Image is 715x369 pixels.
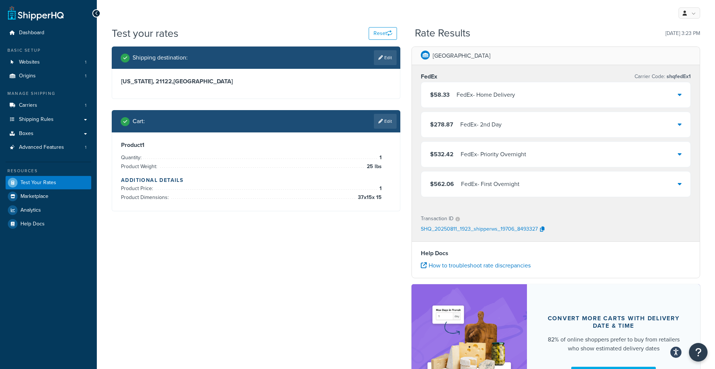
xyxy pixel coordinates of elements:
[369,27,397,40] button: Reset
[121,141,391,149] h3: Product 1
[20,193,48,200] span: Marketplace
[421,261,531,270] a: How to troubleshoot rate discrepancies
[121,184,155,192] span: Product Price:
[6,203,91,217] a: Analytics
[378,184,382,193] span: 1
[461,149,526,160] div: FedEx - Priority Overnight
[20,207,41,214] span: Analytics
[635,71,691,82] p: Carrier Code:
[6,69,91,83] li: Origins
[112,26,178,41] h1: Test your rates
[689,343,708,362] button: Open Resource Center
[421,73,437,80] h3: FedEx
[374,50,397,65] a: Edit
[6,55,91,69] li: Websites
[545,335,682,353] div: 82% of online shoppers prefer to buy from retailers who show estimated delivery dates
[457,90,515,100] div: FedEx - Home Delivery
[374,114,397,129] a: Edit
[19,131,34,137] span: Boxes
[430,120,453,129] span: $278.87
[430,180,454,188] span: $562.06
[85,102,86,109] span: 1
[133,118,145,125] h2: Cart :
[19,144,64,151] span: Advanced Features
[545,315,682,330] div: Convert more carts with delivery date & time
[6,176,91,189] a: Test Your Rates
[415,28,470,39] h2: Rate Results
[6,141,91,154] li: Advanced Features
[19,73,36,79] span: Origins
[20,221,45,227] span: Help Docs
[6,168,91,174] div: Resources
[6,26,91,40] a: Dashboard
[121,154,143,161] span: Quantity:
[433,51,490,61] p: [GEOGRAPHIC_DATA]
[19,116,54,123] span: Shipping Rules
[19,59,40,65] span: Websites
[6,217,91,231] a: Help Docs
[365,162,382,171] span: 25 lbs
[421,249,691,258] h4: Help Docs
[378,153,382,162] span: 1
[19,102,37,109] span: Carriers
[85,73,86,79] span: 1
[6,47,91,54] div: Basic Setup
[85,59,86,65] span: 1
[6,90,91,97] div: Manage Shipping
[421,214,454,224] p: Transaction ID
[6,99,91,112] li: Carriers
[6,141,91,154] a: Advanced Features1
[20,180,56,186] span: Test Your Rates
[121,163,159,170] span: Product Weight:
[121,78,391,85] h3: [US_STATE], 21122 , [GEOGRAPHIC_DATA]
[85,144,86,151] span: 1
[121,176,391,184] h4: Additional Details
[19,30,44,36] span: Dashboard
[121,193,171,201] span: Product Dimensions:
[430,150,454,158] span: $532.42
[6,113,91,126] a: Shipping Rules
[665,28,700,39] p: [DATE] 3:23 PM
[6,99,91,112] a: Carriers1
[6,55,91,69] a: Websites1
[6,190,91,203] a: Marketplace
[460,119,502,130] div: FedEx - 2nd Day
[6,69,91,83] a: Origins1
[421,224,538,235] p: SHQ_20250811_1923_shipperws_19706_8493327
[133,54,188,61] h2: Shipping destination :
[6,127,91,141] a: Boxes
[461,179,519,189] div: FedEx - First Overnight
[356,193,382,202] span: 37 x 15 x 15
[430,90,449,99] span: $58.33
[665,73,691,80] span: shqfedEx1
